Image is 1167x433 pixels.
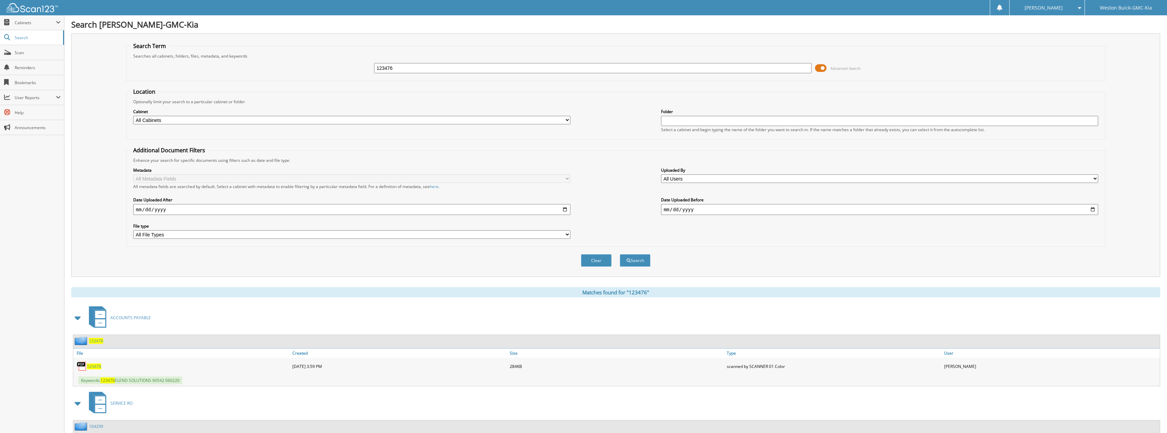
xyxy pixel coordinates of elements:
img: folder2.png [75,422,89,431]
label: Uploaded By [661,167,1099,173]
span: Search [15,35,60,41]
a: 123476 [87,364,101,369]
span: Advanced Search [830,66,861,71]
div: 284KB [508,359,725,373]
label: File type [133,223,571,229]
a: Created [291,349,508,358]
span: [PERSON_NAME] [1025,6,1063,10]
span: Cabinets [15,20,56,26]
span: 123476 [101,377,115,383]
span: Weston Buick-GMC-Kia [1100,6,1152,10]
div: scanned by SCANNER 01 Color [725,359,942,373]
a: 104299 [89,423,103,429]
span: User Reports [15,95,56,100]
a: Size [508,349,725,358]
div: Searches all cabinets, folders, files, metadata, and keywords [130,53,1102,59]
span: Reminders [15,65,61,71]
a: User [942,349,1160,358]
span: Bookmarks [15,80,61,86]
button: Clear [581,254,612,267]
div: [PERSON_NAME] [942,359,1160,373]
span: ACCOUNTS PAYABLE [110,315,151,321]
img: PDF.png [77,361,87,371]
img: folder2.png [75,337,89,345]
input: start [133,204,571,215]
a: 123476 [89,338,103,344]
button: Search [620,254,650,267]
a: Type [725,349,942,358]
div: Select a cabinet and begin typing the name of the folder you want to search in. If the name match... [661,127,1099,133]
legend: Additional Document Filters [130,146,209,154]
label: Folder [661,109,1099,114]
label: Metadata [133,167,571,173]
a: File [73,349,291,358]
a: here [430,184,439,189]
a: SERVICE RO [85,390,133,417]
input: end [661,204,1099,215]
label: Date Uploaded After [133,197,571,203]
div: Enhance your search for specific documents using filters such as date and file type. [130,157,1102,163]
span: Keywords: ELEND SOLUTIONS 90542 060220 [78,376,182,384]
legend: Search Term [130,42,169,50]
img: scan123-logo-white.svg [7,3,58,12]
label: Cabinet [133,109,571,114]
legend: Location [130,88,159,95]
div: [DATE] 3:59 PM [291,359,508,373]
h1: Search [PERSON_NAME]-GMC-Kia [71,19,1160,30]
div: Optionally limit your search to a particular cabinet or folder [130,99,1102,105]
span: Help [15,110,61,115]
div: Matches found for "123476" [71,287,1160,297]
span: SERVICE RO [110,400,133,406]
div: All metadata fields are searched by default. Select a cabinet with metadata to enable filtering b... [133,184,571,189]
a: ACCOUNTS PAYABLE [85,304,151,331]
span: Announcements [15,125,61,130]
span: Scan [15,50,61,56]
label: Date Uploaded Before [661,197,1099,203]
